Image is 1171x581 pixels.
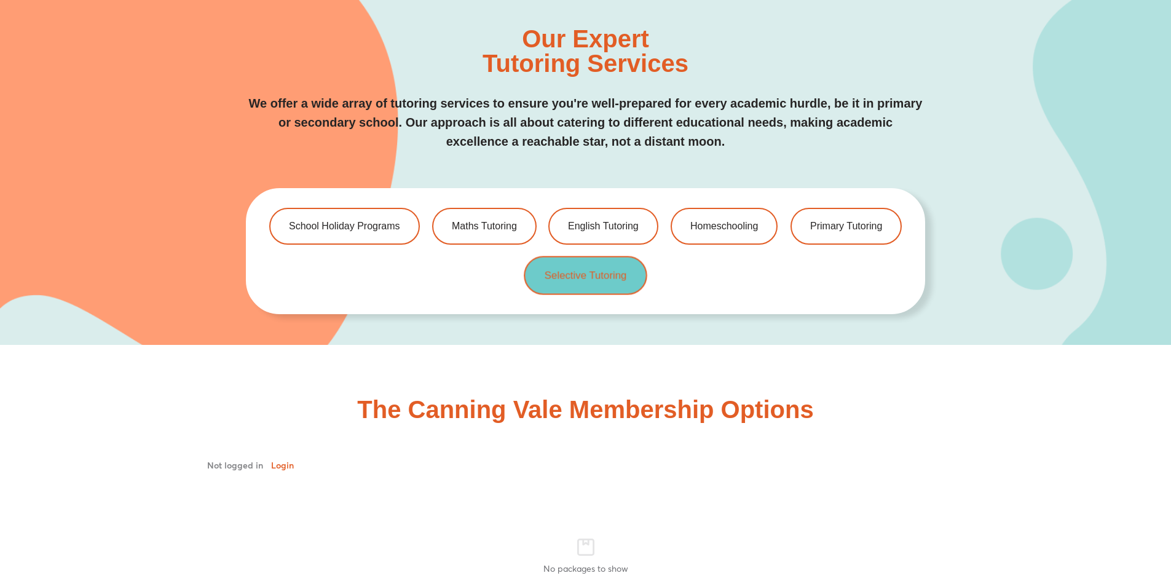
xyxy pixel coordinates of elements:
[483,26,688,76] h2: Our Expert Tutoring Services
[524,256,647,295] a: Selective Tutoring
[452,221,517,231] span: Maths Tutoring
[568,221,639,231] span: English Tutoring
[269,208,420,245] a: School Holiday Programs
[246,94,925,151] p: We offer a wide array of tutoring services to ensure you're well-prepared for every academic hurd...
[791,208,902,245] a: Primary Tutoring
[690,221,758,231] span: Homeschooling
[810,221,882,231] span: Primary Tutoring
[548,208,658,245] a: English Tutoring
[432,208,537,245] a: Maths Tutoring
[545,271,627,281] span: Selective Tutoring
[357,397,813,422] h2: The Canning Vale Membership Options
[671,208,778,245] a: Homeschooling
[1110,522,1171,581] iframe: Chat Widget
[289,221,400,231] span: School Holiday Programs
